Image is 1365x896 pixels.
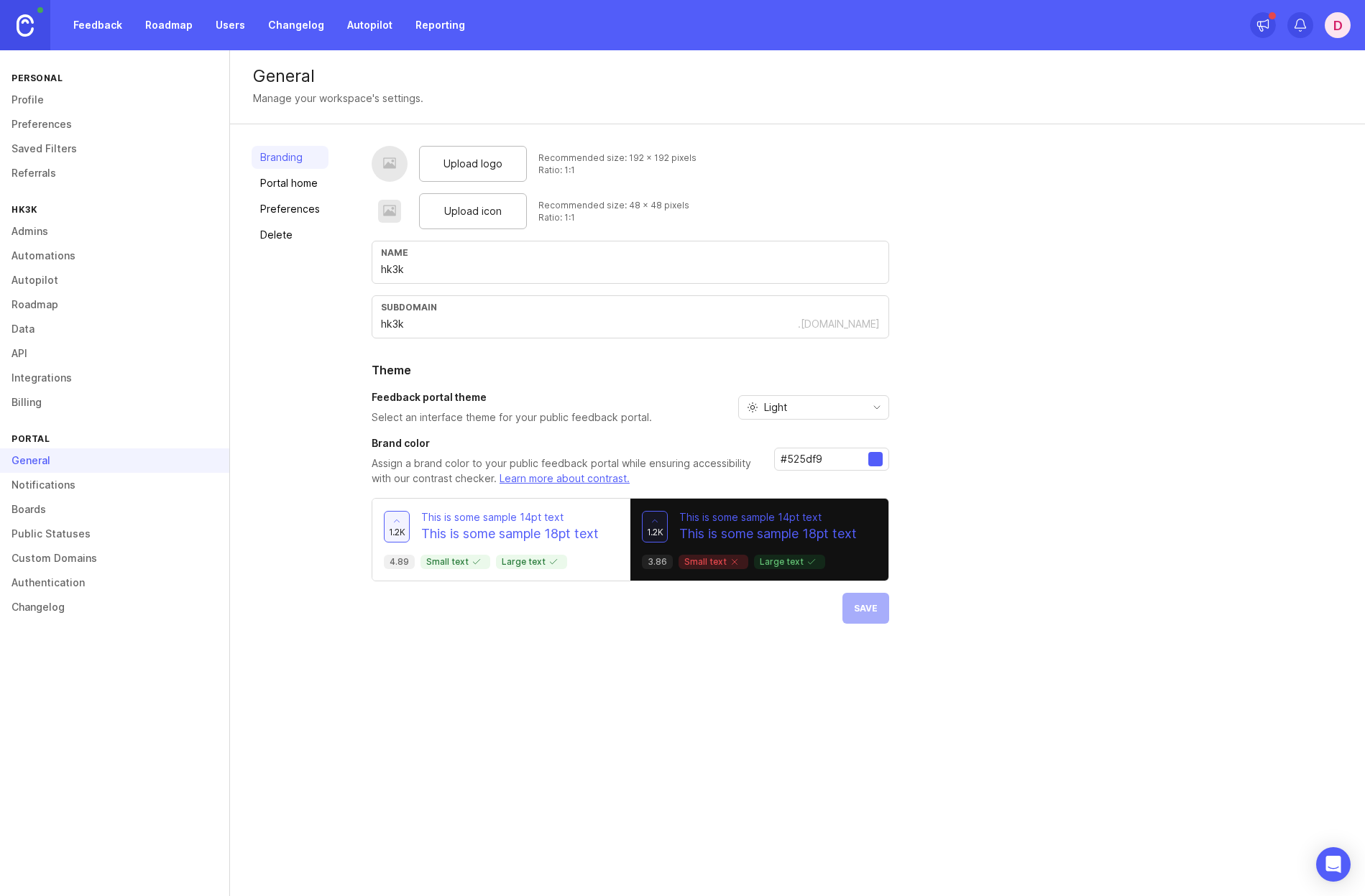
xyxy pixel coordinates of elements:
a: Autopilot [339,12,401,38]
a: Reporting [407,12,474,38]
h3: Feedback portal theme [372,390,652,405]
div: Name [381,247,880,258]
a: Branding [252,146,328,169]
p: Small text [684,556,743,568]
input: Subdomain [381,316,798,332]
div: Ratio: 1:1 [538,211,689,223]
button: 1.2k [384,511,410,542]
h3: Brand color [372,436,763,451]
span: Upload logo [443,156,502,172]
div: Recommended size: 48 x 48 pixels [538,199,689,211]
p: This is some sample 14pt text [679,510,857,525]
p: This is some sample 14pt text [421,510,599,525]
img: Canny Home [17,14,34,37]
p: This is some sample 18pt text [421,525,599,543]
div: .[DOMAIN_NAME] [798,317,880,331]
div: Open Intercom Messenger [1316,847,1351,882]
span: 1.2k [389,526,405,538]
p: 4.89 [390,556,409,568]
div: General [253,68,1342,85]
p: Small text [426,556,484,568]
div: Manage your workspace's settings. [253,91,423,106]
svg: toggle icon [865,402,888,413]
div: Recommended size: 192 x 192 pixels [538,152,697,164]
svg: prefix icon Sun [747,402,758,413]
a: Delete [252,223,328,246]
a: Feedback [65,12,131,38]
p: 3.86 [648,556,667,568]
div: subdomain [381,302,880,313]
p: This is some sample 18pt text [679,525,857,543]
span: 1.2k [647,526,663,538]
p: Select an interface theme for your public feedback portal. [372,410,652,425]
div: toggle menu [738,395,889,420]
span: Upload icon [444,203,502,219]
div: Ratio: 1:1 [538,164,697,176]
p: Large text [502,556,561,568]
a: Preferences [252,198,328,221]
h2: Theme [372,361,889,379]
button: 1.2k [642,511,668,542]
a: Learn more about contrast. [500,472,630,484]
p: Large text [760,556,819,568]
a: Roadmap [137,12,201,38]
a: Changelog [259,12,333,38]
a: Portal home [252,172,328,195]
span: Light [764,399,787,415]
p: Assign a brand color to your public feedback portal while ensuring accessibility with our contras... [372,456,763,486]
a: Users [207,12,254,38]
button: d [1325,12,1351,38]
